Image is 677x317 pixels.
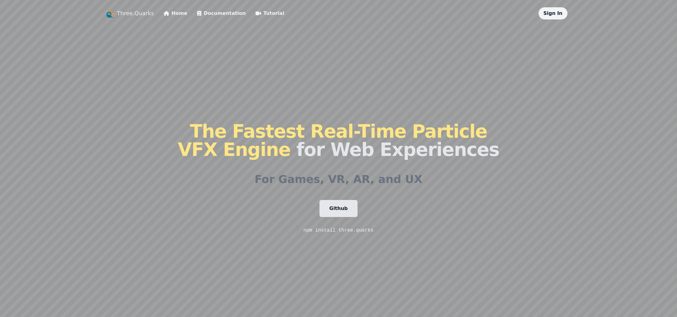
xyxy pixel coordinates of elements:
[178,122,499,159] h1: for Web Experiences
[197,10,246,17] a: Documentation
[256,10,284,17] a: Tutorial
[255,173,423,185] h2: For Games, VR, AR, and UX
[543,10,563,16] a: Sign In
[178,121,487,160] span: The Fastest Real-Time Particle VFX Engine
[164,10,187,17] a: Home
[303,228,373,233] code: npm install three.quarks
[117,9,154,18] a: Three.Quarks
[319,200,358,217] a: Github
